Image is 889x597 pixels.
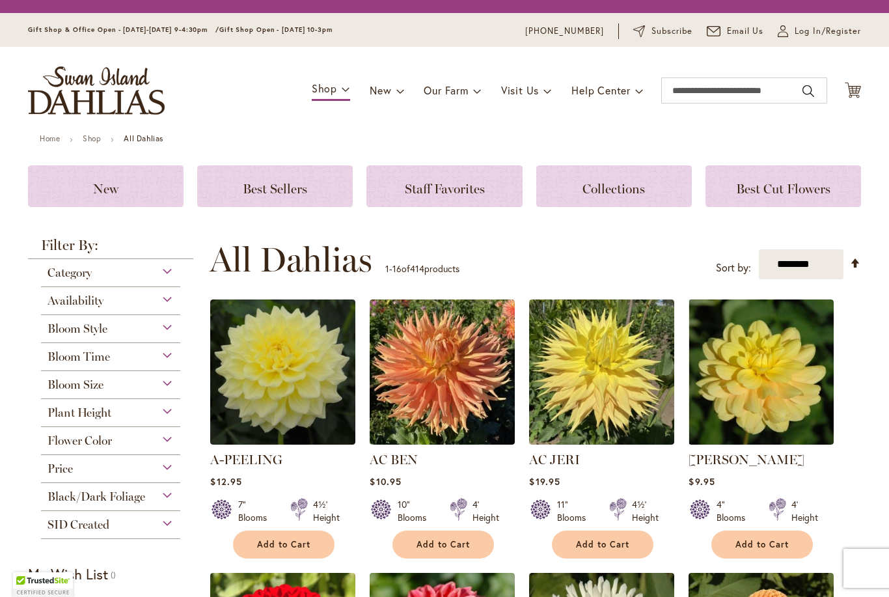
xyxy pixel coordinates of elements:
[385,258,459,279] p: - of products
[257,539,310,550] span: Add to Cart
[705,165,861,207] a: Best Cut Flowers
[689,452,804,467] a: [PERSON_NAME]
[557,498,594,524] div: 11" Blooms
[243,181,307,197] span: Best Sellers
[366,165,522,207] a: Staff Favorites
[28,25,219,34] span: Gift Shop & Office Open - [DATE]-[DATE] 9-4:30pm /
[791,498,818,524] div: 4' Height
[313,498,340,524] div: 4½' Height
[529,435,674,447] a: AC Jeri
[48,294,103,308] span: Availability
[736,181,830,197] span: Best Cut Flowers
[727,25,764,38] span: Email Us
[392,262,402,275] span: 16
[83,133,101,143] a: Shop
[10,551,46,587] iframe: Launch Accessibility Center
[93,181,118,197] span: New
[238,498,275,524] div: 7" Blooms
[501,83,539,97] span: Visit Us
[716,256,751,280] label: Sort by:
[529,452,580,467] a: AC JERI
[392,531,494,559] button: Add to Cart
[210,475,241,488] span: $12.95
[48,378,103,392] span: Bloom Size
[48,462,73,476] span: Price
[633,25,692,38] a: Subscribe
[711,531,813,559] button: Add to Cart
[689,299,834,445] img: AHOY MATEY
[651,25,692,38] span: Subscribe
[197,165,353,207] a: Best Sellers
[707,25,764,38] a: Email Us
[210,299,355,445] img: A-Peeling
[370,475,401,488] span: $10.95
[576,539,629,550] span: Add to Cart
[48,266,92,280] span: Category
[370,452,418,467] a: AC BEN
[370,299,515,445] img: AC BEN
[28,66,165,115] a: store logo
[417,539,470,550] span: Add to Cart
[370,83,391,97] span: New
[370,435,515,447] a: AC BEN
[210,240,372,279] span: All Dahlias
[571,83,631,97] span: Help Center
[385,262,389,275] span: 1
[28,564,108,583] strong: My Wish List
[802,81,814,102] button: Search
[632,498,659,524] div: 4½' Height
[582,181,645,197] span: Collections
[405,181,485,197] span: Staff Favorites
[210,435,355,447] a: A-Peeling
[424,83,468,97] span: Our Farm
[48,490,145,504] span: Black/Dark Foliage
[48,406,111,420] span: Plant Height
[689,475,715,488] span: $9.95
[689,435,834,447] a: AHOY MATEY
[312,81,337,95] span: Shop
[536,165,692,207] a: Collections
[48,350,110,364] span: Bloom Time
[778,25,861,38] a: Log In/Register
[48,518,109,532] span: SID Created
[529,299,674,445] img: AC Jeri
[219,25,333,34] span: Gift Shop Open - [DATE] 10-3pm
[398,498,434,524] div: 10" Blooms
[124,133,163,143] strong: All Dahlias
[552,531,653,559] button: Add to Cart
[28,165,184,207] a: New
[525,25,604,38] a: [PHONE_NUMBER]
[472,498,499,524] div: 4' Height
[48,322,107,336] span: Bloom Style
[28,238,193,259] strong: Filter By:
[40,133,60,143] a: Home
[795,25,861,38] span: Log In/Register
[410,262,424,275] span: 414
[210,452,282,467] a: A-PEELING
[717,498,753,524] div: 4" Blooms
[233,531,335,559] button: Add to Cart
[48,434,112,448] span: Flower Color
[529,475,560,488] span: $19.95
[735,539,789,550] span: Add to Cart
